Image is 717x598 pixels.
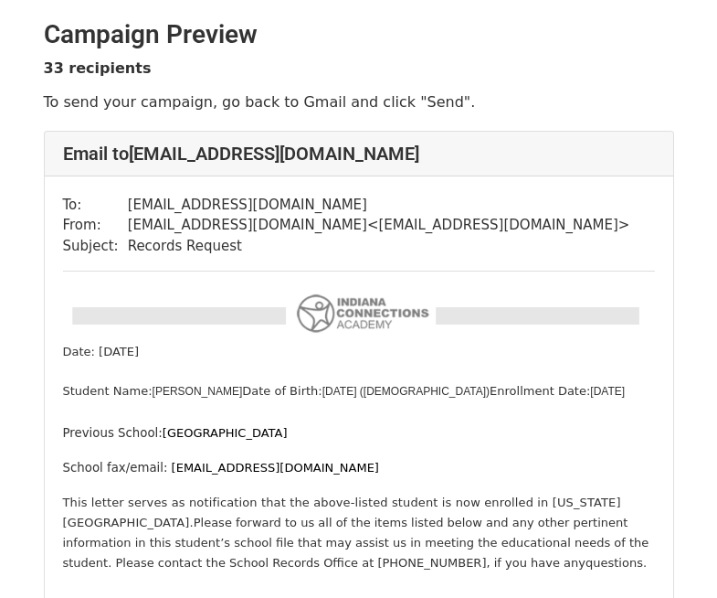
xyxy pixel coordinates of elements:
[63,143,655,165] h4: Email to [EMAIL_ADDRESS][DOMAIN_NAME]
[585,556,647,570] span: questions.
[44,19,674,50] h2: Campaign Preview
[490,384,590,398] span: Enrollment Date:
[63,345,140,358] font: Date: [DATE]
[128,236,630,257] td: Records Request
[153,385,243,398] span: [PERSON_NAME]
[63,516,649,570] span: Please forward to us all of the items listed below and any other pertinent information in this st...
[128,215,630,236] td: [EMAIL_ADDRESS][DOMAIN_NAME] < [EMAIL_ADDRESS][DOMAIN_NAME] >
[167,461,378,475] span: [EMAIL_ADDRESS][DOMAIN_NAME]
[63,195,128,216] td: To:
[44,92,674,112] p: To send your campaign, go back to Gmail and click "Send".
[63,496,621,529] span: This letter serves as notification that the above-listed student is now enrolled in [US_STATE][GE...
[242,384,322,398] span: Date of Birth:
[322,385,490,398] span: [DATE] ([DEMOGRAPHIC_DATA])
[163,426,288,440] span: [GEOGRAPHIC_DATA]
[128,195,630,216] td: [EMAIL_ADDRESS][DOMAIN_NAME]
[63,384,153,398] font: Student Name:
[63,461,168,475] span: School fax/email:
[590,385,625,398] span: [DATE]
[63,236,128,257] td: Subject:
[63,426,163,440] span: Previous School:
[63,215,128,236] td: From:
[44,59,152,77] strong: 33 recipients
